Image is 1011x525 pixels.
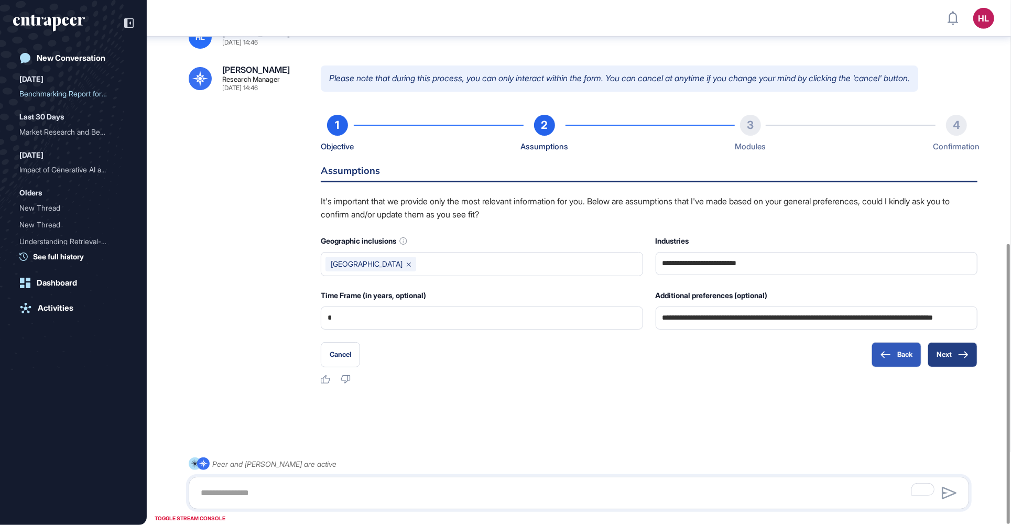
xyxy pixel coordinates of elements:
div: Assumptions [520,140,568,154]
a: New Conversation [13,48,134,69]
div: 4 [946,115,967,136]
button: HL [973,8,994,29]
div: [DATE] [19,149,44,161]
div: Additional preferences (optional) [656,289,978,302]
div: Understanding Retrieval-A... [19,233,119,250]
div: [DATE] 14:46 [222,39,258,46]
div: Time Frame (in years, optional) [321,289,643,302]
div: entrapeer-logo [13,15,85,31]
div: 3 [740,115,761,136]
div: Activities [38,303,73,313]
div: New Conversation [37,53,105,63]
h6: Assumptions [321,166,977,182]
button: Cancel [321,342,360,367]
p: It's important that we provide only the most relevant information for you. Below are assumptions ... [321,195,977,222]
div: Benchmarking Report for Maxitech Compared to Small Silicon Valley Venture Capital Firms [19,85,127,102]
a: See full history [19,251,134,262]
div: Impact of Generative AI and AI Agents on the Consulting Industry [19,161,127,178]
span: See full history [33,251,84,262]
div: Hello? [321,26,977,49]
textarea: To enrich screen reader interactions, please activate Accessibility in Grammarly extension settings [194,483,963,504]
div: New Thread [19,200,127,216]
div: Industries [656,234,978,248]
div: Impact of Generative AI a... [19,161,119,178]
div: [DATE] 14:46 [222,85,258,91]
div: Objective [321,140,354,154]
span: [GEOGRAPHIC_DATA] [331,260,403,268]
div: [PERSON_NAME] [222,29,290,37]
button: Next [928,342,977,367]
div: [DATE] [19,73,44,85]
div: Peer and [PERSON_NAME] are active [212,457,336,471]
div: Understanding Retrieval-Augmented Generation (RAG) [19,233,127,250]
div: New Thread [19,216,127,233]
div: Research Manager [222,76,280,83]
div: Confirmation [933,140,980,154]
div: Market Research and Benchmarking of Maxeo.ai in the Generative Engine Optimization (GEO) Market [19,124,127,140]
div: Dashboard [37,278,77,288]
div: Benchmarking Report for M... [19,85,119,102]
p: Please note that during this process, you can only interact within the form. You can cancel at an... [321,65,918,92]
div: New Thread [19,216,119,233]
div: Olders [19,187,42,199]
div: 2 [534,115,555,136]
button: Back [872,342,921,367]
div: Geographic inclusions [321,234,643,248]
div: Market Research and Bench... [19,124,119,140]
a: Dashboard [13,272,134,293]
div: [PERSON_NAME] [222,65,290,74]
a: Activities [13,298,134,319]
div: Modules [735,140,766,154]
span: HL [195,33,205,41]
div: 1 [327,115,348,136]
div: Last 30 Days [19,111,64,123]
div: New Thread [19,200,119,216]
